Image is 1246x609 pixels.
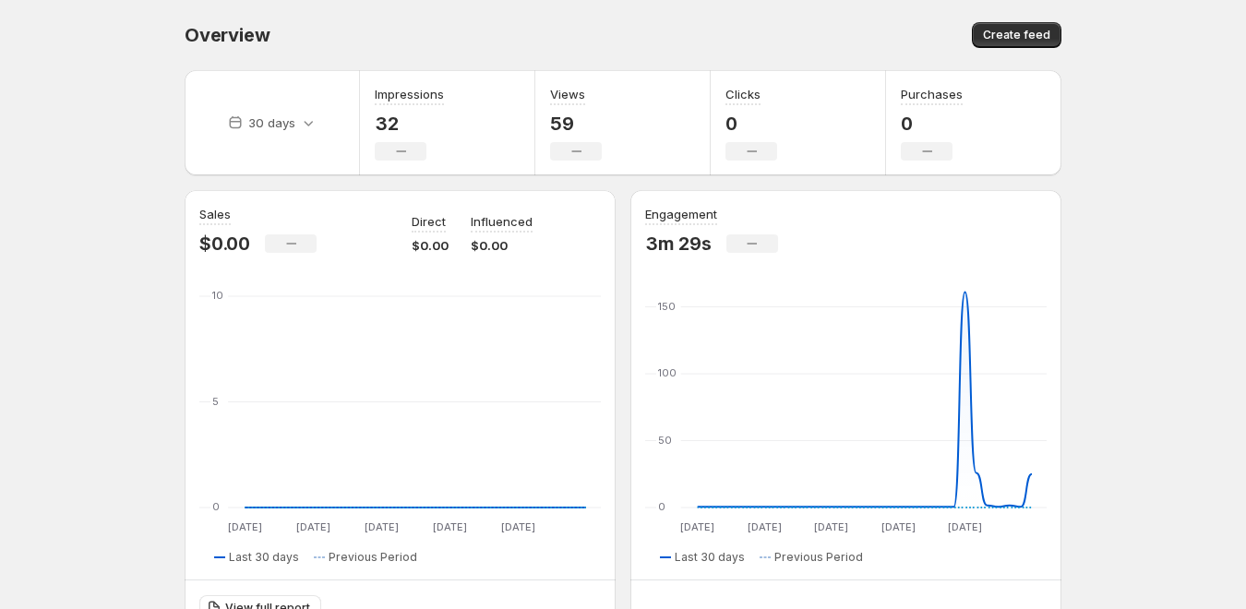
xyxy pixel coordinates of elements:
[658,300,676,313] text: 150
[228,520,262,533] text: [DATE]
[375,85,444,103] h3: Impressions
[658,434,672,447] text: 50
[212,289,223,302] text: 10
[185,24,270,46] span: Overview
[774,550,863,565] span: Previous Period
[550,113,602,135] p: 59
[725,113,777,135] p: 0
[365,520,399,533] text: [DATE]
[412,236,449,255] p: $0.00
[658,366,677,379] text: 100
[748,520,782,533] text: [DATE]
[296,520,330,533] text: [DATE]
[212,500,220,513] text: 0
[412,212,446,231] p: Direct
[680,520,714,533] text: [DATE]
[881,520,916,533] text: [DATE]
[375,113,444,135] p: 32
[814,520,848,533] text: [DATE]
[550,85,585,103] h3: Views
[645,205,717,223] h3: Engagement
[471,236,533,255] p: $0.00
[983,28,1050,42] span: Create feed
[212,395,219,408] text: 5
[199,205,231,223] h3: Sales
[901,85,963,103] h3: Purchases
[229,550,299,565] span: Last 30 days
[433,520,467,533] text: [DATE]
[972,22,1061,48] button: Create feed
[948,520,982,533] text: [DATE]
[471,212,533,231] p: Influenced
[645,233,712,255] p: 3m 29s
[199,233,250,255] p: $0.00
[675,550,745,565] span: Last 30 days
[248,113,295,132] p: 30 days
[658,500,665,513] text: 0
[725,85,761,103] h3: Clicks
[329,550,417,565] span: Previous Period
[901,113,963,135] p: 0
[501,520,535,533] text: [DATE]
